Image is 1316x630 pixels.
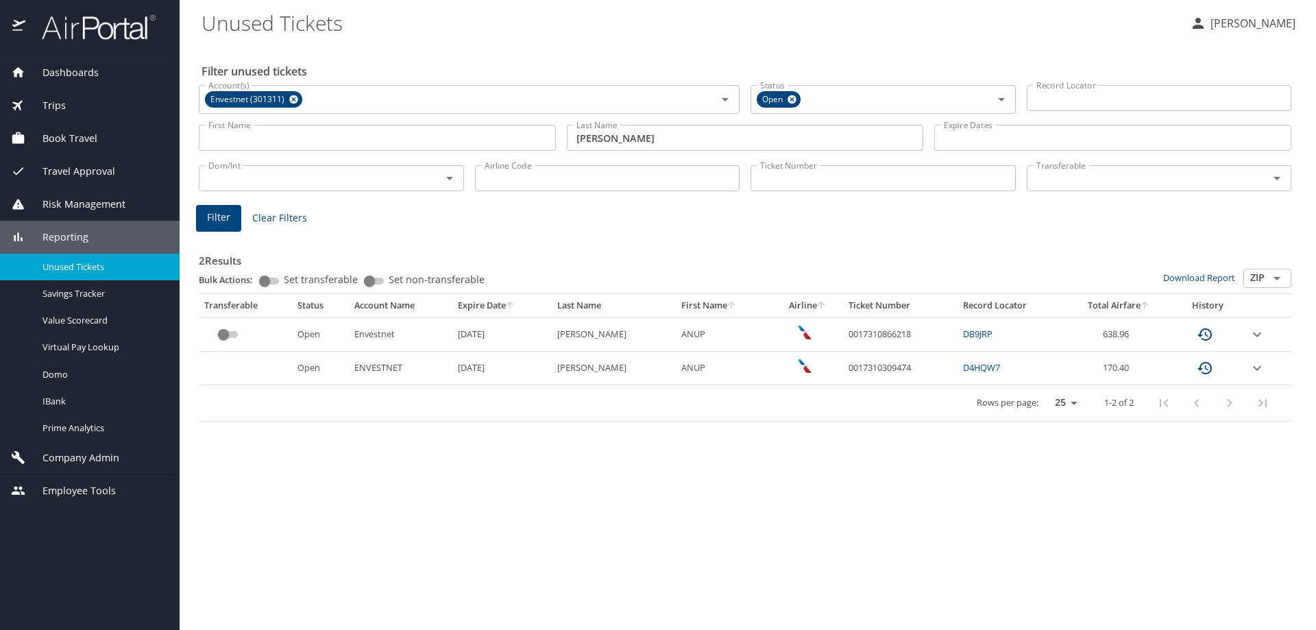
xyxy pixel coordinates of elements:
[349,352,452,385] td: ENVESTNET
[843,294,958,317] th: Ticket Number
[205,91,302,108] div: Envestnet (301311)
[42,395,163,408] span: IBank
[25,483,116,498] span: Employee Tools
[452,317,552,351] td: [DATE]
[25,450,119,465] span: Company Admin
[1141,302,1150,311] button: sort
[349,294,452,317] th: Account Name
[25,65,99,80] span: Dashboards
[1066,317,1172,351] td: 638.96
[552,317,676,351] td: [PERSON_NAME]
[196,205,241,232] button: Filter
[506,302,515,311] button: sort
[1104,398,1134,407] p: 1-2 of 2
[292,317,349,351] td: Open
[389,275,485,284] span: Set non-transferable
[1163,271,1235,284] a: Download Report
[963,361,1000,374] a: D4HQW7
[25,131,97,146] span: Book Travel
[727,302,737,311] button: sort
[676,352,772,385] td: ANUP
[1267,169,1287,188] button: Open
[1044,393,1082,413] select: rows per page
[349,317,452,351] td: Envestnet
[25,98,66,113] span: Trips
[772,294,843,317] th: Airline
[12,14,27,40] img: icon-airportal.png
[42,261,163,274] span: Unused Tickets
[440,169,459,188] button: Open
[1184,11,1301,36] button: [PERSON_NAME]
[252,210,307,227] span: Clear Filters
[798,359,812,373] img: American Airlines
[42,314,163,327] span: Value Scorecard
[247,206,313,231] button: Clear Filters
[25,230,88,245] span: Reporting
[1267,269,1287,288] button: Open
[1206,15,1295,32] p: [PERSON_NAME]
[1249,326,1265,343] button: expand row
[992,90,1011,109] button: Open
[817,302,827,311] button: sort
[676,294,772,317] th: First Name
[199,274,264,286] p: Bulk Actions:
[42,341,163,354] span: Virtual Pay Lookup
[42,422,163,435] span: Prime Analytics
[843,317,958,351] td: 0017310866218
[25,197,125,212] span: Risk Management
[1066,294,1172,317] th: Total Airfare
[676,317,772,351] td: ANUP
[552,352,676,385] td: [PERSON_NAME]
[204,300,287,312] div: Transferable
[843,352,958,385] td: 0017310309474
[757,91,801,108] div: Open
[757,93,791,107] span: Open
[292,294,349,317] th: Status
[284,275,358,284] span: Set transferable
[199,294,1291,422] table: custom pagination table
[202,1,1179,44] h1: Unused Tickets
[1249,360,1265,376] button: expand row
[199,245,1291,269] h3: 2 Results
[1066,352,1172,385] td: 170.40
[205,93,293,107] span: Envestnet (301311)
[207,209,230,226] span: Filter
[292,352,349,385] td: Open
[42,287,163,300] span: Savings Tracker
[1172,294,1243,317] th: History
[963,328,992,340] a: DB9JRP
[958,294,1066,317] th: Record Locator
[977,398,1038,407] p: Rows per page:
[716,90,735,109] button: Open
[452,352,552,385] td: [DATE]
[798,326,812,339] img: American Airlines
[202,60,1294,82] h2: Filter unused tickets
[42,368,163,381] span: Domo
[552,294,676,317] th: Last Name
[25,164,115,179] span: Travel Approval
[27,14,156,40] img: airportal-logo.png
[452,294,552,317] th: Expire Date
